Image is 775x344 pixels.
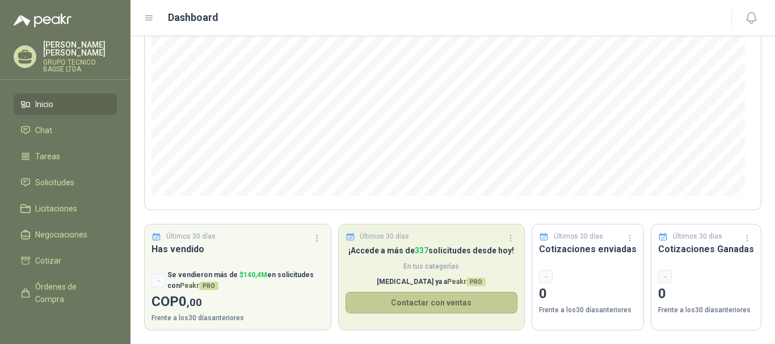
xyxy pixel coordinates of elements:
a: Órdenes de Compra [14,276,117,310]
a: Tareas [14,146,117,167]
a: Licitaciones [14,198,117,219]
span: 0 [179,294,202,309]
span: Cotizar [35,254,61,267]
p: Últimos 30 días [673,231,722,242]
div: - [539,270,553,283]
h3: Cotizaciones Ganadas [658,242,754,256]
h1: Dashboard [168,10,218,26]
span: Tareas [35,150,60,163]
span: PRO [199,282,218,290]
a: Chat [14,120,117,141]
p: [MEDICAL_DATA] ya a [346,277,518,287]
div: - [658,270,672,283]
span: 337 [415,246,428,255]
p: ¡Accede a más de solicitudes desde hoy! [346,244,518,257]
p: Últimos 30 días [166,231,216,242]
p: 0 [658,283,754,305]
h3: Cotizaciones enviadas [539,242,637,256]
p: Últimos 30 días [360,231,409,242]
span: Órdenes de Compra [35,281,106,305]
p: [PERSON_NAME] [PERSON_NAME] [43,41,117,57]
h3: Solicitudes Recibidas [346,242,518,256]
span: Licitaciones [35,202,77,215]
span: Chat [35,124,52,137]
h3: Has vendido [151,242,324,256]
p: Frente a los 30 días anteriores [539,305,637,316]
p: COP [151,291,324,313]
button: Contactar con ventas [346,292,518,313]
span: Solicitudes [35,176,74,189]
img: Logo peakr [14,14,71,27]
a: Inicio [14,94,117,115]
span: Inicio [35,98,53,111]
span: Peakr [447,278,486,286]
a: Remisiones [14,315,117,336]
a: Solicitudes [14,172,117,193]
p: 0 [539,283,637,305]
div: - [151,274,165,287]
span: Peakr [180,282,218,290]
p: Frente a los 30 días anteriores [658,305,754,316]
span: PRO [466,278,486,286]
span: $ 140,4M [239,271,267,279]
a: Cotizar [14,250,117,271]
span: En tus categorías [346,261,518,272]
p: Frente a los 30 días anteriores [151,313,324,324]
a: Negociaciones [14,224,117,245]
span: ,00 [187,296,202,309]
p: Se vendieron más de en solicitudes con [167,270,324,291]
span: Negociaciones [35,228,87,241]
p: GRUPO TECNICO BASSE LTDA [43,59,117,73]
p: Últimos 30 días [554,231,603,242]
